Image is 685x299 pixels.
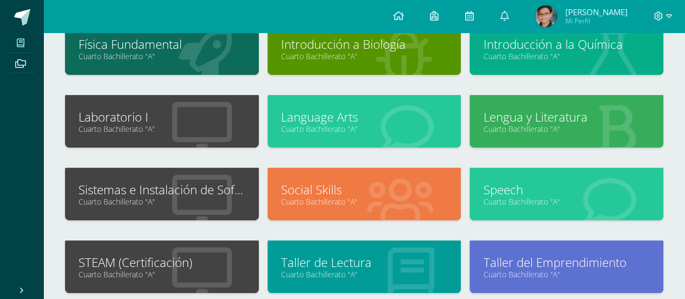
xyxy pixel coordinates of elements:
a: Introducción a Biología [281,36,448,53]
a: Cuarto Bachillerato "A" [483,269,650,279]
a: Cuarto Bachillerato "A" [79,269,245,279]
a: Cuarto Bachillerato "A" [281,124,448,134]
span: [PERSON_NAME] [565,7,627,17]
a: Social Skills [281,181,448,198]
a: Cuarto Bachillerato "A" [281,269,448,279]
a: Cuarto Bachillerato "A" [483,196,650,207]
a: Cuarto Bachillerato "A" [79,196,245,207]
a: Cuarto Bachillerato "A" [79,51,245,61]
a: Speech [483,181,650,198]
a: Sistemas e Instalación de Software [79,181,245,198]
a: STEAM (Certificación) [79,254,245,271]
a: Introducción a la Química [483,36,650,53]
a: Cuarto Bachillerato "A" [483,51,650,61]
a: Cuarto Bachillerato "A" [79,124,245,134]
a: Language Arts [281,109,448,125]
a: Laboratorio I [79,109,245,125]
a: Cuarto Bachillerato "A" [281,51,448,61]
img: 3bba886a9c75063d96c5e58f8e6632be.png [535,5,557,27]
a: Lengua y Literatura [483,109,650,125]
a: Física Fundamental [79,36,245,53]
a: Cuarto Bachillerato "A" [281,196,448,207]
a: Taller de Lectura [281,254,448,271]
span: Mi Perfil [565,16,627,26]
a: Cuarto Bachillerato "A" [483,124,650,134]
a: Taller del Emprendimiento [483,254,650,271]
